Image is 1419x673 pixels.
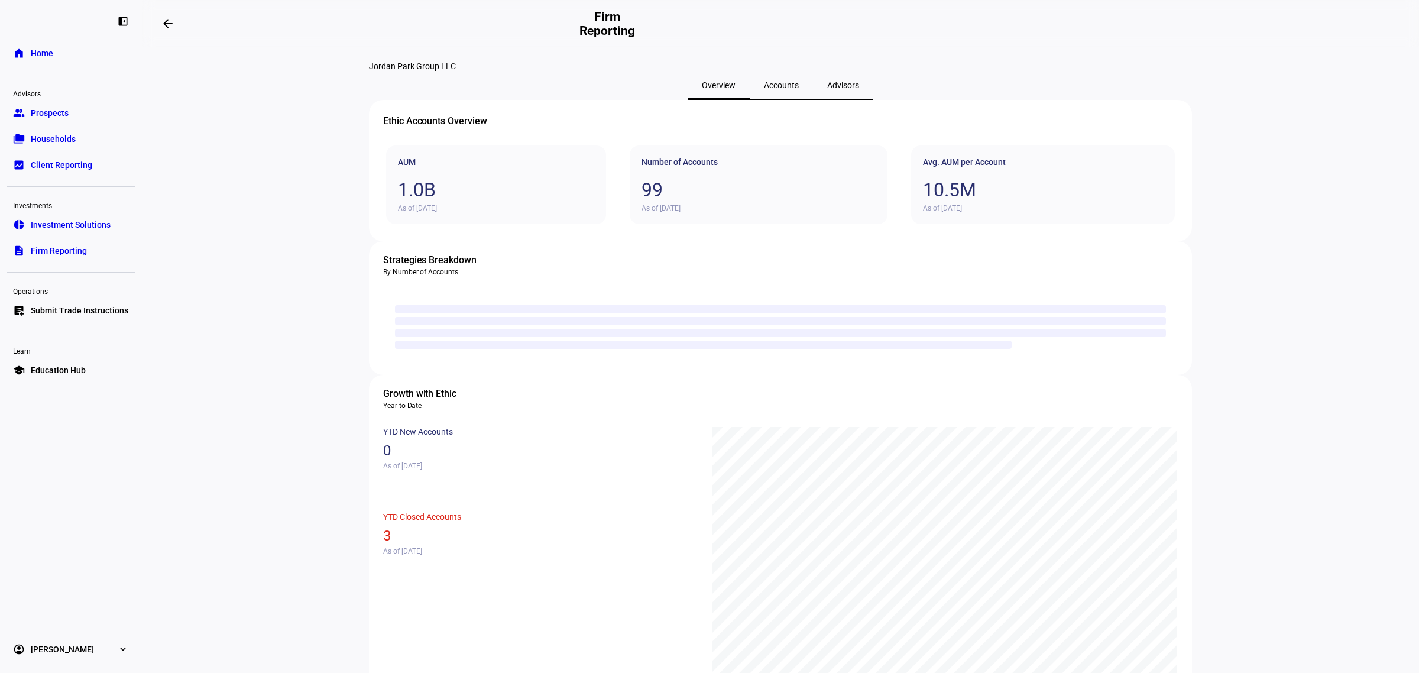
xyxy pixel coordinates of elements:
[642,204,875,212] ethic-insight-as-of-date: As of [DATE]
[383,512,694,522] ethic-insight-title: YTD Closed Accounts
[702,81,736,89] span: Overview
[642,157,875,167] ethic-insight-title: Number of Accounts
[7,239,135,263] a: descriptionFirm Reporting
[383,114,1178,128] div: Ethic Accounts Overview
[7,196,135,213] div: Investments
[31,305,128,316] span: Submit Trade Instructions
[13,47,25,59] eth-mat-symbol: home
[7,127,135,151] a: folder_copyHouseholds
[7,101,135,125] a: groupProspects
[31,364,86,376] span: Education Hub
[383,401,1178,410] div: Year to Date
[7,282,135,299] div: Operations
[31,133,76,145] span: Households
[764,81,799,89] span: Accounts
[827,81,859,89] span: Advisors
[369,62,1192,71] div: Jordan Park Group LLC
[398,179,594,201] div: 1.0B
[7,153,135,177] a: bid_landscapeClient Reporting
[117,643,129,655] eth-mat-symbol: expand_more
[383,427,694,436] ethic-insight-title: YTD New Accounts
[383,547,694,555] ethic-insight-as-of-date: As of [DATE]
[13,219,25,231] eth-mat-symbol: pie_chart
[923,157,1163,167] ethic-insight-title: Avg. AUM per Account
[383,528,694,544] div: 3
[13,245,25,257] eth-mat-symbol: description
[572,9,642,38] h2: Firm Reporting
[923,179,1163,201] div: 10.5M
[31,47,53,59] span: Home
[398,157,594,167] ethic-insight-title: AUM
[398,204,594,212] ethic-insight-as-of-date: As of [DATE]
[383,253,1178,267] div: Strategies Breakdown
[13,643,25,655] eth-mat-symbol: account_circle
[31,245,87,257] span: Firm Reporting
[31,643,94,655] span: [PERSON_NAME]
[31,159,92,171] span: Client Reporting
[383,442,694,459] div: 0
[642,179,875,201] div: 99
[383,387,1178,401] div: Growth with Ethic
[7,342,135,358] div: Learn
[13,159,25,171] eth-mat-symbol: bid_landscape
[923,204,1163,212] ethic-insight-as-of-date: As of [DATE]
[31,107,69,119] span: Prospects
[161,17,175,31] mat-icon: arrow_backwards
[13,364,25,376] eth-mat-symbol: school
[7,85,135,101] div: Advisors
[117,15,129,27] eth-mat-symbol: left_panel_close
[13,133,25,145] eth-mat-symbol: folder_copy
[13,107,25,119] eth-mat-symbol: group
[383,267,1178,277] div: By Number of Accounts
[31,219,111,231] span: Investment Solutions
[13,305,25,316] eth-mat-symbol: list_alt_add
[383,462,694,470] ethic-insight-as-of-date: As of [DATE]
[7,41,135,65] a: homeHome
[7,213,135,237] a: pie_chartInvestment Solutions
